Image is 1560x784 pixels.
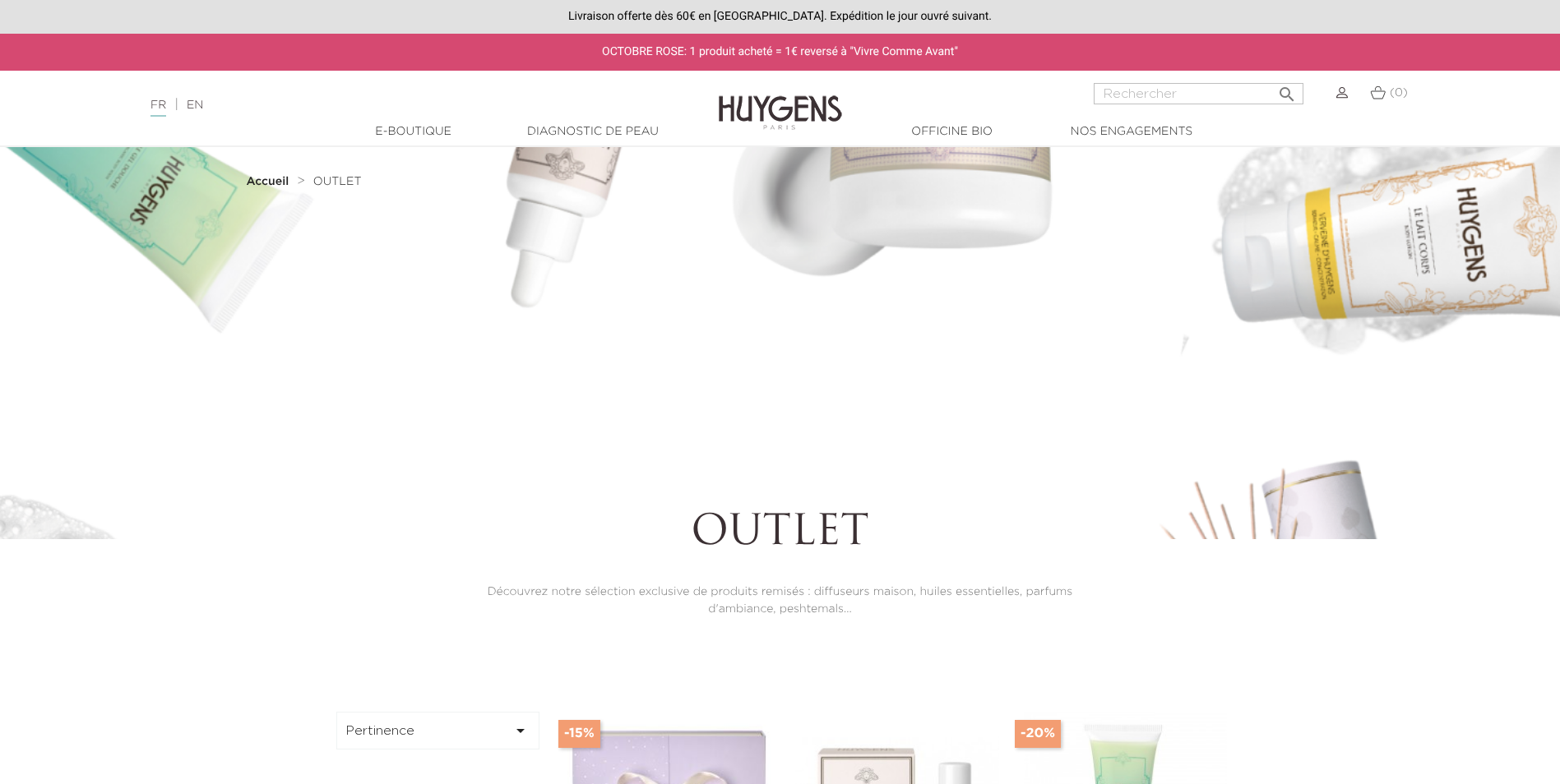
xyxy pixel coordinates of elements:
a: Nos engagements [1049,123,1214,141]
i:  [1277,80,1297,99]
input: Rechercher [1094,83,1303,104]
a: EN [187,99,203,111]
button:  [1272,78,1302,100]
p: Découvrez notre sélection exclusive de produits remisés : diffuseurs maison, huiles essentielles,... [454,583,1105,618]
span: OUTLET [313,176,362,187]
span: -15% [558,720,600,748]
a: OUTLET [313,175,362,188]
a: Officine Bio [870,123,1035,141]
a: Diagnostic de peau [511,123,675,141]
span: (0) [1390,87,1408,99]
div: | [142,95,637,115]
h1: OUTLET [454,510,1105,559]
a: FR [150,99,166,117]
i:  [511,721,530,740]
a: Accueil [247,175,293,188]
img: Huygens [719,69,842,132]
span: -20% [1015,720,1061,748]
button: Pertinence [336,712,540,749]
a: E-Boutique [331,123,496,141]
strong: Accueil [247,176,289,187]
